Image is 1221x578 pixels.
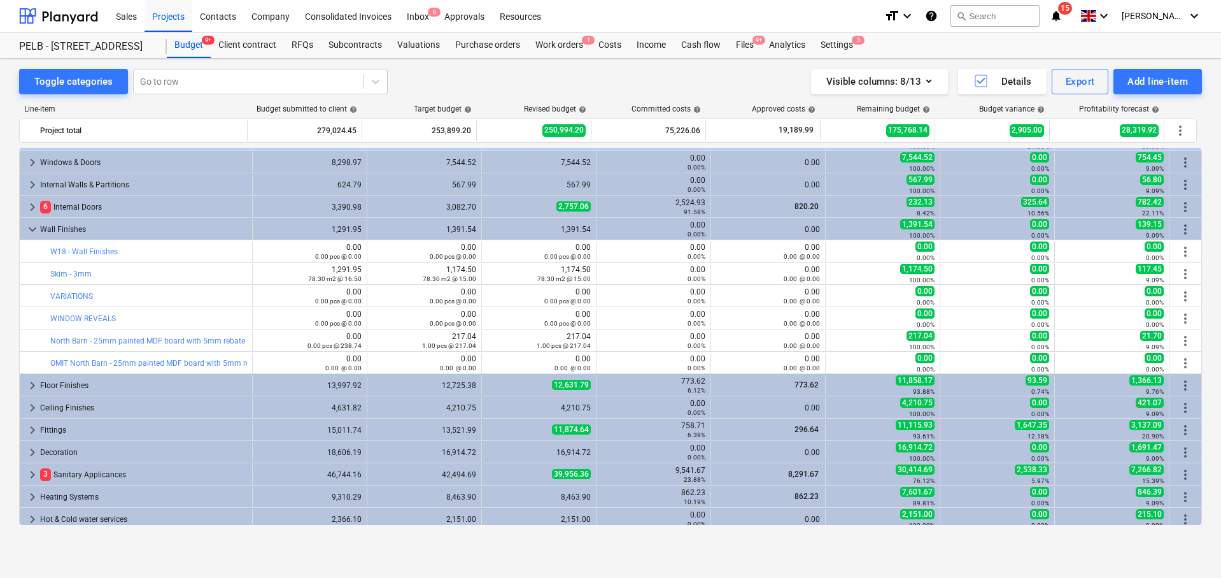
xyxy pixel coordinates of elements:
[728,33,761,58] a: Files9+
[528,33,591,58] div: Work orders
[1120,124,1159,136] span: 28,319.92
[1010,124,1044,136] span: 2,905.00
[852,36,865,45] span: 3
[925,8,938,24] i: Knowledge base
[956,11,966,21] span: search
[979,105,1045,113] div: Budget variance
[886,124,929,136] span: 175,768.14
[1052,69,1109,94] button: Export
[761,33,813,58] a: Analytics
[19,40,152,54] div: PELB - [STREET_ADDRESS]
[167,33,211,58] a: Budget9+
[1058,2,1072,15] span: 15
[347,106,357,113] span: help
[632,105,701,113] div: Committed costs
[900,8,915,24] i: keyboard_arrow_down
[1050,8,1062,24] i: notifications
[596,120,700,141] div: 75,226.06
[973,73,1031,90] div: Details
[752,105,815,113] div: Approved costs
[1034,106,1045,113] span: help
[958,69,1047,94] button: Details
[813,33,861,58] div: Settings
[1173,123,1188,138] span: More actions
[884,8,900,24] i: format_size
[202,36,215,45] span: 9+
[1066,73,1095,90] div: Export
[920,106,930,113] span: help
[1127,73,1188,90] div: Add line-item
[284,33,321,58] a: RFQs
[367,120,471,141] div: 253,899.20
[813,33,861,58] a: Settings3
[524,105,586,113] div: Revised budget
[211,33,284,58] a: Client contract
[1149,106,1159,113] span: help
[253,120,356,141] div: 279,024.45
[576,106,586,113] span: help
[321,33,390,58] a: Subcontracts
[167,33,211,58] div: Budget
[728,33,761,58] div: Files
[826,73,933,90] div: Visible columns : 8/13
[40,120,242,141] div: Project total
[462,106,472,113] span: help
[1079,105,1159,113] div: Profitability forecast
[752,36,765,45] span: 9+
[1122,11,1185,21] span: [PERSON_NAME]
[414,105,472,113] div: Target budget
[777,125,815,136] span: 19,189.99
[629,33,674,58] a: Income
[1113,69,1202,94] button: Add line-item
[448,33,528,58] a: Purchase orders
[34,73,113,90] div: Toggle categories
[428,8,441,17] span: 6
[390,33,448,58] a: Valuations
[257,105,357,113] div: Budget submitted to client
[19,105,248,113] div: Line-item
[1187,8,1202,24] i: keyboard_arrow_down
[811,69,948,94] button: Visible columns:8/13
[542,124,586,136] span: 250,994.20
[805,106,815,113] span: help
[19,69,128,94] button: Toggle categories
[950,5,1040,27] button: Search
[857,105,930,113] div: Remaining budget
[1096,8,1112,24] i: keyboard_arrow_down
[582,36,595,45] span: 1
[674,33,728,58] a: Cash flow
[528,33,591,58] a: Work orders1
[591,33,629,58] a: Costs
[691,106,701,113] span: help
